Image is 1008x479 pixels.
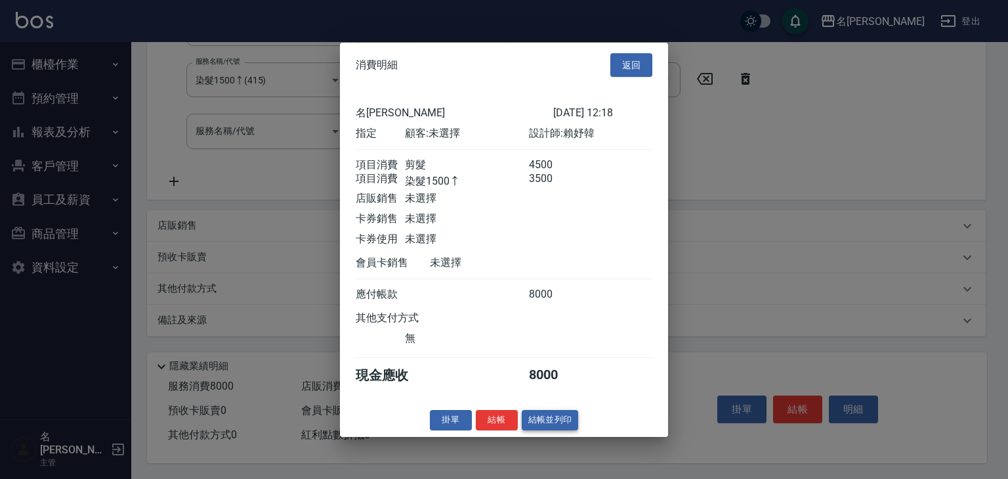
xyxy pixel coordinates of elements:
[356,106,553,120] div: 名[PERSON_NAME]
[356,288,405,302] div: 應付帳款
[405,127,528,141] div: 顧客: 未選擇
[405,192,528,206] div: 未選擇
[405,212,528,226] div: 未選擇
[529,127,652,141] div: 設計師: 賴妤韓
[405,172,528,189] div: 染髮1500↑
[610,53,652,77] button: 返回
[529,367,578,384] div: 8000
[430,410,472,430] button: 掛單
[356,192,405,206] div: 店販銷售
[405,332,528,346] div: 無
[529,158,578,172] div: 4500
[405,233,528,246] div: 未選擇
[356,212,405,226] div: 卡券銷售
[405,158,528,172] div: 剪髮
[356,233,405,246] div: 卡券使用
[553,106,652,120] div: [DATE] 12:18
[430,256,553,270] div: 未選擇
[356,311,455,325] div: 其他支付方式
[529,172,578,189] div: 3500
[522,410,579,430] button: 結帳並列印
[529,288,578,302] div: 8000
[356,127,405,141] div: 指定
[356,158,405,172] div: 項目消費
[356,256,430,270] div: 會員卡銷售
[356,367,430,384] div: 現金應收
[356,172,405,189] div: 項目消費
[476,410,518,430] button: 結帳
[356,58,398,72] span: 消費明細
